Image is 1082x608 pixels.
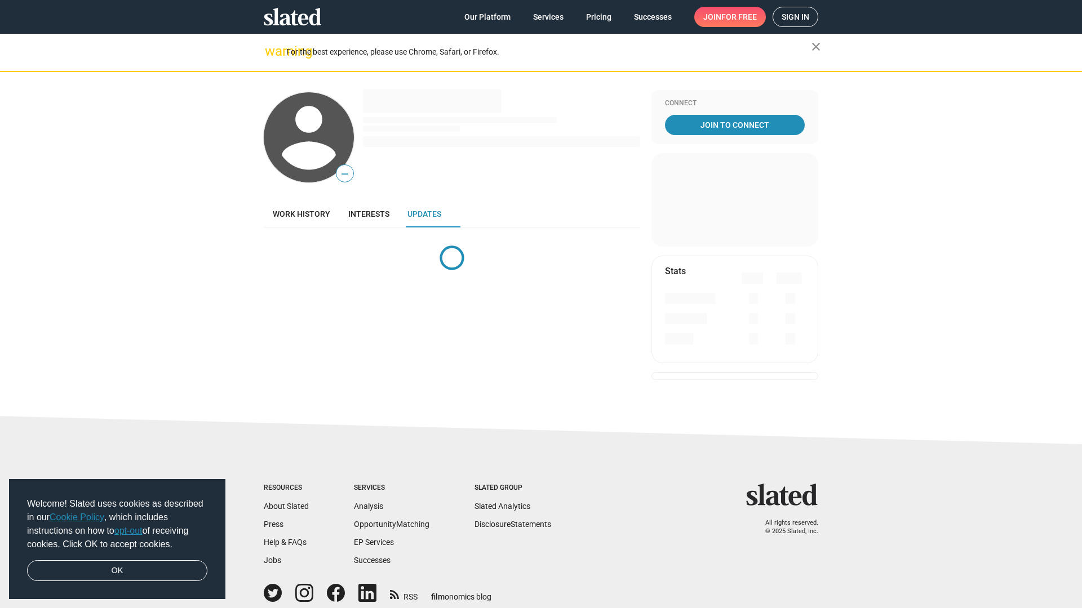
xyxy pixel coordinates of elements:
a: Services [524,7,573,27]
span: film [431,592,445,601]
div: Services [354,484,429,493]
span: Successes [634,7,672,27]
a: RSS [390,585,418,602]
a: Our Platform [455,7,520,27]
span: Sign in [782,7,809,26]
a: opt-out [114,526,143,535]
span: Our Platform [464,7,511,27]
a: Joinfor free [694,7,766,27]
a: Interests [339,200,398,227]
div: Slated Group [475,484,551,493]
div: cookieconsent [9,479,225,600]
a: Sign in [773,7,818,27]
a: EP Services [354,538,394,547]
span: for free [721,7,757,27]
a: Help & FAQs [264,538,307,547]
mat-card-title: Stats [665,265,686,277]
span: — [336,167,353,181]
a: Cookie Policy [50,512,104,522]
a: DisclosureStatements [475,520,551,529]
a: dismiss cookie message [27,560,207,582]
div: Connect [665,99,805,108]
a: Pricing [577,7,620,27]
span: Work history [273,209,330,218]
span: Join [703,7,757,27]
a: Analysis [354,502,383,511]
a: Press [264,520,283,529]
div: For the best experience, please use Chrome, Safari, or Firefox. [286,44,812,60]
a: Work history [264,200,339,227]
span: Interests [348,209,389,218]
span: Services [533,7,564,27]
span: Pricing [586,7,611,27]
mat-icon: warning [265,44,278,58]
a: OpportunityMatching [354,520,429,529]
a: Successes [354,556,391,565]
a: Successes [625,7,681,27]
p: All rights reserved. © 2025 Slated, Inc. [753,519,818,535]
a: filmonomics blog [431,583,491,602]
a: Slated Analytics [475,502,530,511]
mat-icon: close [809,40,823,53]
a: Updates [398,200,450,227]
a: About Slated [264,502,309,511]
a: Jobs [264,556,281,565]
span: Welcome! Slated uses cookies as described in our , which includes instructions on how to of recei... [27,497,207,551]
span: Join To Connect [667,115,802,135]
div: Resources [264,484,309,493]
span: Updates [407,209,441,218]
a: Join To Connect [665,115,805,135]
